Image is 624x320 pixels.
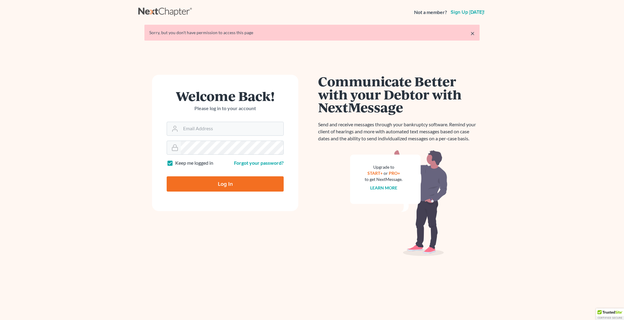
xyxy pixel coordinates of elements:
[470,30,475,37] a: ×
[389,171,400,176] a: PRO+
[318,121,480,142] p: Send and receive messages through your bankruptcy software. Remind your client of hearings and mo...
[370,185,397,190] a: Learn more
[234,160,284,166] a: Forgot your password?
[175,160,213,167] label: Keep me logged in
[350,149,448,256] img: nextmessage_bg-59042aed3d76b12b5cd301f8e5b87938c9018125f34e5fa2b7a6b67550977c72.svg
[365,164,402,170] div: Upgrade to
[167,89,284,102] h1: Welcome Back!
[384,171,388,176] span: or
[367,171,383,176] a: START+
[365,176,402,182] div: to get NextMessage.
[149,30,475,36] div: Sorry, but you don't have permission to access this page
[596,308,624,320] div: TrustedSite Certified
[167,105,284,112] p: Please log in to your account
[167,176,284,192] input: Log In
[414,9,447,16] strong: Not a member?
[181,122,283,135] input: Email Address
[449,10,486,15] a: Sign up [DATE]!
[318,75,480,114] h1: Communicate Better with your Debtor with NextMessage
